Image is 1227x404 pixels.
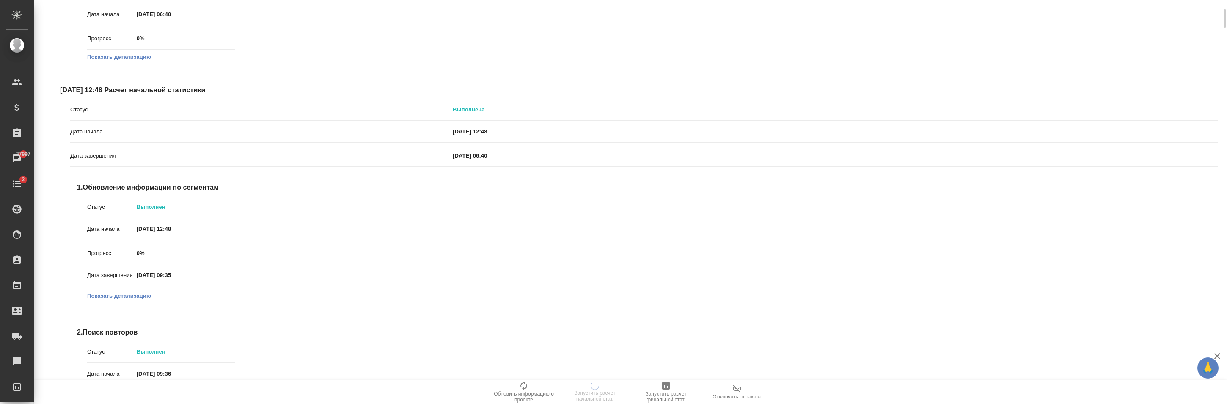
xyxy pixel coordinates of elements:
span: 1. Обновление информации по сегментам [77,183,235,193]
button: Отключить от заказа [702,380,773,404]
button: 🙏 [1197,357,1219,379]
a: 2 [2,173,32,194]
p: Выполнен [137,348,235,356]
a: 27997 [2,148,32,169]
p: Прогресс [87,249,137,257]
p: [DATE] 09:36 [137,370,235,378]
span: 2 [17,175,30,184]
span: Обновить информацию о проекте [493,391,554,403]
p: Дата завершения [87,271,137,279]
p: 0% [137,249,235,257]
span: Запустить расчет начальной стат. [564,390,625,402]
p: Дата начала [87,225,137,233]
span: [DATE] 12:48 Расчет начальной статистики [60,85,1218,95]
p: Выполнена [453,105,1218,114]
span: 27997 [11,150,36,158]
p: Дата завершения [70,152,453,160]
button: Обновить информацию о проекте [488,380,559,404]
button: Запустить расчет начальной стат. [559,380,630,404]
button: Показать детализацию [87,292,151,300]
p: [DATE] 06:40 [453,152,1218,160]
p: 0% [137,34,235,43]
p: [DATE] 06:40 [137,10,235,19]
p: [DATE] 12:48 [453,127,1218,136]
span: Запустить расчет финальной стат. [636,391,696,403]
p: Прогресс [87,34,137,43]
span: 🙏 [1201,359,1215,377]
p: Статус [87,203,137,211]
p: Выполнен [137,203,235,211]
p: Дата начала [87,370,137,378]
p: Дата начала [70,127,453,136]
p: [DATE] 09:35 [137,271,235,279]
button: Показать детализацию [87,53,151,61]
p: Дата начала [87,10,137,19]
span: 2. Поиск повторов [77,327,235,338]
span: Отключить от заказа [713,394,762,400]
button: Запустить расчет финальной стат. [630,380,702,404]
p: Статус [87,348,137,356]
p: Статус [70,105,453,114]
p: [DATE] 12:48 [137,225,235,233]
